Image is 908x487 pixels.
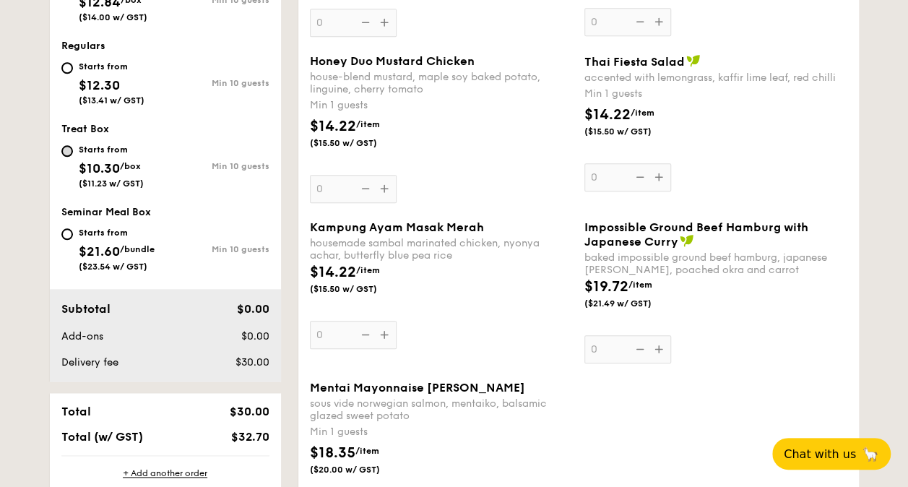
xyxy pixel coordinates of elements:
[356,119,380,129] span: /item
[61,145,73,157] input: Starts from$10.30/box($11.23 w/ GST)Min 10 guests
[61,228,73,240] input: Starts from$21.60/bundle($23.54 w/ GST)Min 10 guests
[165,78,269,88] div: Min 10 guests
[862,446,879,462] span: 🦙
[584,126,683,137] span: ($15.50 w/ GST)
[120,161,141,171] span: /box
[310,381,525,395] span: Mentai Mayonnaise [PERSON_NAME]
[310,444,355,462] span: $18.35
[229,405,269,418] span: $30.00
[120,244,155,254] span: /bundle
[686,54,701,67] img: icon-vegan.f8ff3823.svg
[79,61,144,72] div: Starts from
[680,234,694,247] img: icon-vegan.f8ff3823.svg
[79,160,120,176] span: $10.30
[310,464,408,475] span: ($20.00 w/ GST)
[355,446,379,456] span: /item
[310,54,475,68] span: Honey Duo Mustard Chicken
[584,55,685,69] span: Thai Fiesta Salad
[310,283,408,295] span: ($15.50 w/ GST)
[584,72,847,84] div: accented with lemongrass, kaffir lime leaf, red chilli
[165,244,269,254] div: Min 10 guests
[310,71,573,95] div: house-blend mustard, maple soy baked potato, linguine, cherry tomato
[310,264,356,281] span: $14.22
[61,430,143,444] span: Total (w/ GST)
[61,467,269,479] div: + Add another order
[165,161,269,171] div: Min 10 guests
[310,137,408,149] span: ($15.50 w/ GST)
[61,302,111,316] span: Subtotal
[79,144,144,155] div: Starts from
[61,123,109,135] span: Treat Box
[310,425,573,439] div: Min 1 guests
[584,220,808,249] span: Impossible Ground Beef Hamburg with Japanese Curry
[310,118,356,135] span: $14.22
[61,356,118,369] span: Delivery fee
[310,237,573,262] div: housemade sambal marinated chicken, nyonya achar, butterfly blue pea rice
[310,220,484,234] span: Kampung Ayam Masak Merah
[584,106,631,124] span: $14.22
[61,330,103,342] span: Add-ons
[631,108,654,118] span: /item
[356,265,380,275] span: /item
[310,397,573,422] div: sous vide norwegian salmon, mentaiko, balsamic glazed sweet potato
[79,12,147,22] span: ($14.00 w/ GST)
[61,405,91,418] span: Total
[772,438,891,470] button: Chat with us🦙
[79,243,120,259] span: $21.60
[79,178,144,189] span: ($11.23 w/ GST)
[628,280,652,290] span: /item
[584,87,847,101] div: Min 1 guests
[79,262,147,272] span: ($23.54 w/ GST)
[61,62,73,74] input: Starts from$12.30($13.41 w/ GST)Min 10 guests
[230,430,269,444] span: $32.70
[79,227,155,238] div: Starts from
[79,95,144,105] span: ($13.41 w/ GST)
[235,356,269,369] span: $30.00
[241,330,269,342] span: $0.00
[584,251,847,276] div: baked impossible ground beef hamburg, japanese [PERSON_NAME], poached okra and carrot
[61,206,151,218] span: Seminar Meal Box
[236,302,269,316] span: $0.00
[584,298,683,309] span: ($21.49 w/ GST)
[784,447,856,461] span: Chat with us
[310,98,573,113] div: Min 1 guests
[584,278,628,296] span: $19.72
[61,40,105,52] span: Regulars
[79,77,120,93] span: $12.30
